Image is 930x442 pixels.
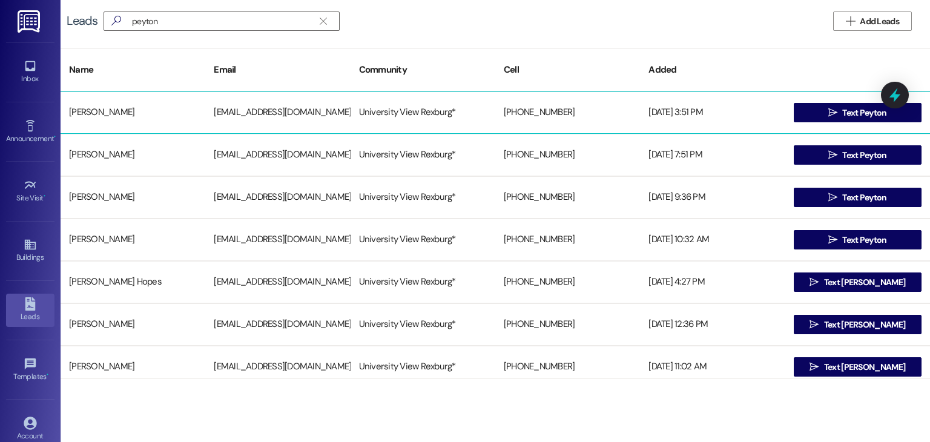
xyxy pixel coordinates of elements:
div: [EMAIL_ADDRESS][DOMAIN_NAME] [205,270,350,294]
button: Text [PERSON_NAME] [794,272,922,292]
div: [PERSON_NAME] [61,185,205,209]
i:  [828,150,837,160]
div: [DATE] 7:51 PM [640,143,785,167]
div: [DATE] 10:32 AM [640,228,785,252]
button: Text Peyton [794,188,922,207]
div: Leads [67,15,97,27]
div: [EMAIL_ADDRESS][DOMAIN_NAME] [205,143,350,167]
div: [PHONE_NUMBER] [495,270,640,294]
button: Add Leads [833,12,912,31]
span: Text [PERSON_NAME] [824,361,905,374]
div: [PHONE_NUMBER] [495,143,640,167]
button: Clear text [314,12,333,30]
a: Templates • [6,354,54,386]
div: University View Rexburg* [351,143,495,167]
span: • [47,371,48,379]
div: [PHONE_NUMBER] [495,228,640,252]
span: • [44,192,45,200]
div: [DATE] 9:36 PM [640,185,785,209]
div: [PERSON_NAME] [61,355,205,379]
div: University View Rexburg* [351,185,495,209]
div: [PERSON_NAME] [61,228,205,252]
i:  [846,16,855,26]
a: Leads [6,294,54,326]
div: [DATE] 12:36 PM [640,312,785,337]
div: [DATE] 4:27 PM [640,270,785,294]
div: University View Rexburg* [351,355,495,379]
i:  [320,16,326,26]
div: Added [640,55,785,85]
span: Text [PERSON_NAME] [824,276,905,289]
div: [EMAIL_ADDRESS][DOMAIN_NAME] [205,228,350,252]
a: Site Visit • [6,175,54,208]
div: University View Rexburg* [351,101,495,125]
i:  [107,15,126,27]
div: [PERSON_NAME] [61,143,205,167]
a: Inbox [6,56,54,88]
div: [PHONE_NUMBER] [495,185,640,209]
div: [PERSON_NAME] Hopes [61,270,205,294]
div: University View Rexburg* [351,270,495,294]
div: [PERSON_NAME] [61,312,205,337]
div: [DATE] 3:51 PM [640,101,785,125]
img: ResiDesk Logo [18,10,42,33]
button: Text Peyton [794,145,922,165]
span: Text Peyton [842,149,886,162]
i:  [810,320,819,329]
div: Name [61,55,205,85]
div: University View Rexburg* [351,228,495,252]
span: Text Peyton [842,191,886,204]
i:  [828,108,837,117]
div: [EMAIL_ADDRESS][DOMAIN_NAME] [205,185,350,209]
i:  [810,362,819,372]
div: [EMAIL_ADDRESS][DOMAIN_NAME] [205,101,350,125]
span: • [54,133,56,141]
button: Text [PERSON_NAME] [794,315,922,334]
div: Email [205,55,350,85]
span: Text [PERSON_NAME] [824,318,905,331]
div: Community [351,55,495,85]
div: [EMAIL_ADDRESS][DOMAIN_NAME] [205,355,350,379]
i:  [828,193,837,202]
div: University View Rexburg* [351,312,495,337]
input: Search name/email/community (quotes for exact match e.g. "John Smith") [132,13,314,30]
i:  [810,277,819,287]
a: Buildings [6,234,54,267]
span: Add Leads [860,15,899,28]
div: [DATE] 11:02 AM [640,355,785,379]
button: Text Peyton [794,103,922,122]
div: [EMAIL_ADDRESS][DOMAIN_NAME] [205,312,350,337]
span: Text Peyton [842,234,886,246]
div: [PHONE_NUMBER] [495,312,640,337]
button: Text [PERSON_NAME] [794,357,922,377]
i:  [828,235,837,245]
div: [PHONE_NUMBER] [495,101,640,125]
div: Cell [495,55,640,85]
div: [PHONE_NUMBER] [495,355,640,379]
button: Text Peyton [794,230,922,249]
div: [PERSON_NAME] [61,101,205,125]
span: Text Peyton [842,107,886,119]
